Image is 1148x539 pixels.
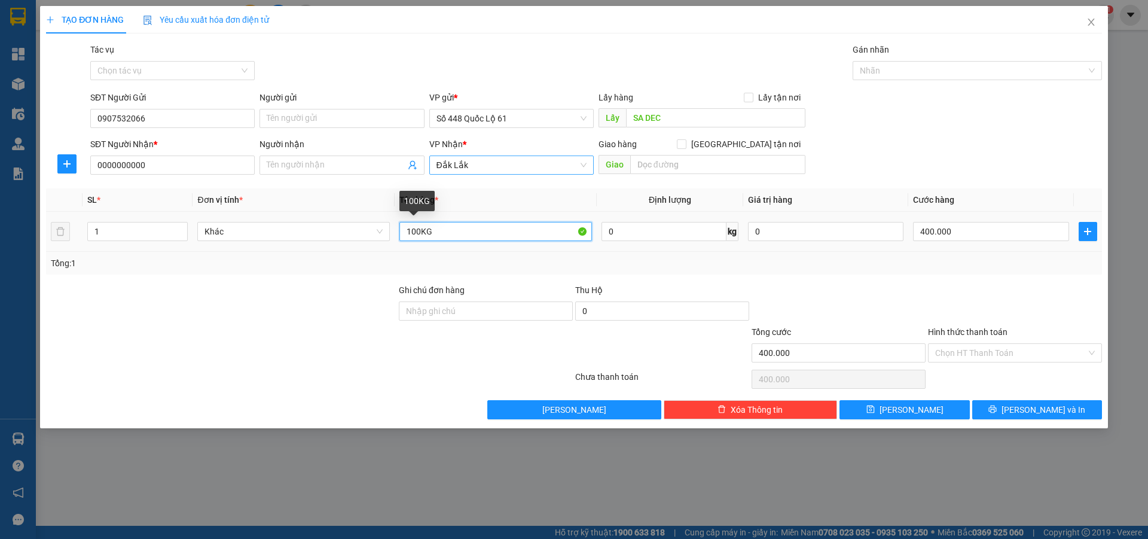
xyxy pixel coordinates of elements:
span: Xóa Thông tin [731,403,783,416]
span: Định lượng [649,195,691,205]
span: Giao hàng [599,139,637,149]
span: [PERSON_NAME] [880,403,944,416]
div: VP gửi [429,91,594,104]
span: Cước hàng [913,195,954,205]
label: Gán nhãn [853,45,889,54]
span: user-add [408,160,417,170]
input: 0 [748,222,903,241]
span: VP Nhận [429,139,463,149]
span: Thu Hộ [575,285,603,295]
span: close [1086,17,1096,27]
div: Tổng: 1 [51,257,443,270]
span: Lấy tận nơi [753,91,805,104]
span: delete [717,405,726,415]
span: printer [988,405,997,415]
input: VD: Bàn, Ghế [399,222,592,241]
div: Người nhận [259,138,424,151]
div: Chưa thanh toán [574,370,750,391]
span: Đắk Lắk [436,156,587,174]
button: delete [51,222,70,241]
input: Dọc đường [626,108,805,127]
span: SL [87,195,97,205]
div: SĐT Người Nhận [90,138,255,151]
span: Giá trị hàng [748,195,792,205]
span: Số 448 Quốc Lộ 61 [436,109,587,127]
button: [PERSON_NAME] [487,400,661,419]
span: Yêu cầu xuất hóa đơn điện tử [143,15,269,25]
span: Đơn vị tính [197,195,242,205]
span: Tổng cước [752,327,791,337]
span: kg [726,222,738,241]
button: deleteXóa Thông tin [664,400,838,419]
span: [PERSON_NAME] [542,403,606,416]
span: Lấy hàng [599,93,633,102]
span: Khác [204,223,383,240]
span: TẠO ĐƠN HÀNG [46,15,124,25]
button: plus [57,154,77,173]
span: save [866,405,875,415]
div: 100KG [399,191,435,211]
label: Ghi chú đơn hàng [399,285,465,295]
button: plus [1079,222,1097,241]
label: Tác vụ [90,45,114,54]
button: Close [1074,6,1108,39]
img: icon [143,16,152,25]
span: plus [1079,227,1097,236]
input: Dọc đường [630,155,805,174]
span: plus [46,16,54,24]
span: [GEOGRAPHIC_DATA] tận nơi [686,138,805,151]
span: plus [58,159,76,169]
span: Giao [599,155,630,174]
div: Người gửi [259,91,424,104]
div: SĐT Người Gửi [90,91,255,104]
button: printer[PERSON_NAME] và In [972,400,1102,419]
button: save[PERSON_NAME] [839,400,969,419]
span: [PERSON_NAME] và In [1002,403,1085,416]
input: Ghi chú đơn hàng [399,302,573,321]
label: Hình thức thanh toán [928,327,1007,337]
span: Lấy [599,108,626,127]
